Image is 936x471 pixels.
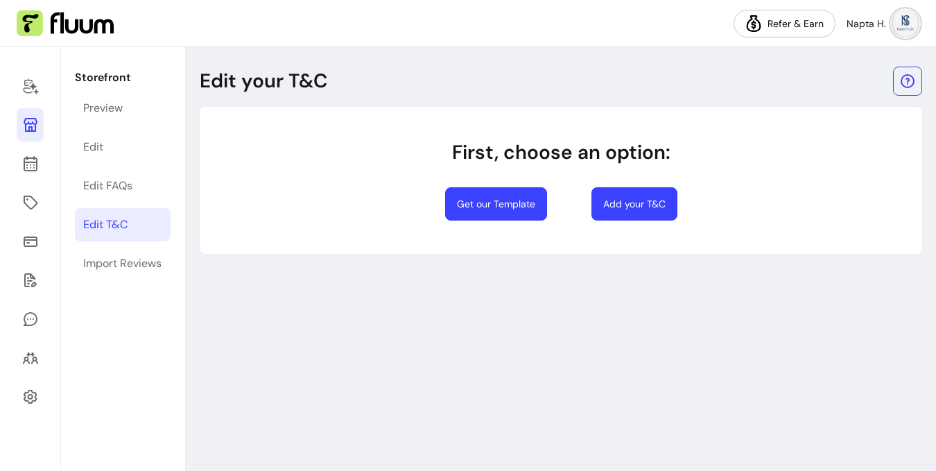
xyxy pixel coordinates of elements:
div: Preview [83,100,123,117]
button: avatarNapta H. [847,10,919,37]
a: Import Reviews [75,247,171,280]
span: Napta H. [847,17,886,31]
a: My Messages [17,302,44,336]
div: Edit FAQs [83,178,132,194]
h3: First, choose an option: [452,140,670,165]
p: Edit your T&C [200,69,328,94]
a: Offerings [17,186,44,219]
img: avatar [892,10,919,37]
a: Edit T&C [75,208,171,241]
img: Fluum Logo [17,10,114,37]
a: Preview [75,92,171,125]
button: Get our Template [445,187,547,221]
a: Sales [17,225,44,258]
div: Edit [83,139,103,155]
a: Storefront [17,108,44,142]
a: Settings [17,380,44,413]
a: Clients [17,341,44,375]
a: Forms [17,264,44,297]
p: Storefront [75,69,171,86]
a: Home [17,69,44,103]
button: Add your T&C [591,187,677,221]
a: Calendar [17,147,44,180]
div: Edit T&C [83,216,128,233]
a: Refer & Earn [734,10,835,37]
a: Edit [75,130,171,164]
div: Import Reviews [83,255,162,272]
a: Edit FAQs [75,169,171,203]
